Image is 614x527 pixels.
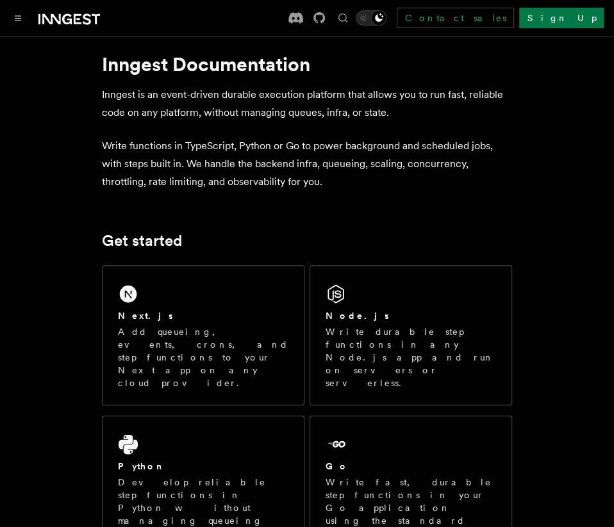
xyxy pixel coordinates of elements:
p: Write functions in TypeScript, Python or Go to power background and scheduled jobs, with steps bu... [102,137,512,191]
h2: Go [326,460,349,473]
p: Inngest is an event-driven durable execution platform that allows you to run fast, reliable code ... [102,86,512,122]
h2: Python [118,460,165,473]
h2: Node.js [326,309,389,322]
button: Find something... [335,10,351,26]
p: Write durable step functions in any Node.js app and run on servers or serverless. [326,325,496,389]
a: Contact sales [397,8,514,28]
a: Next.jsAdd queueing, events, crons, and step functions to your Next app on any cloud provider. [102,265,304,405]
h1: Inngest Documentation [102,53,512,76]
a: Node.jsWrite durable step functions in any Node.js app and run on servers or serverless. [310,265,512,405]
h2: Next.js [118,309,173,322]
a: Sign Up [519,8,604,28]
button: Toggle dark mode [356,10,386,26]
button: Toggle navigation [10,10,26,26]
a: Get started [102,232,182,250]
p: Add queueing, events, crons, and step functions to your Next app on any cloud provider. [118,325,288,389]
